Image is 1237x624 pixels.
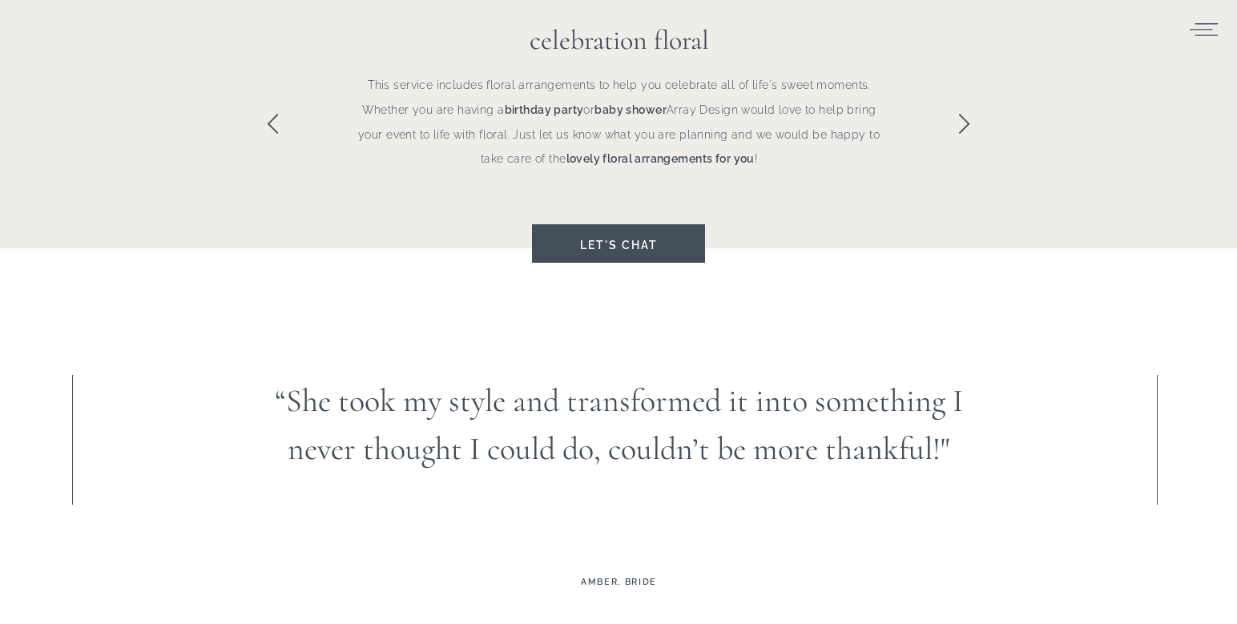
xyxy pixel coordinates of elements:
a: Let's chat [555,234,683,253]
h3: Amber, Bride [546,574,692,590]
p: This service includes floral arrangements to help you celebrate all of life's sweet moments. Whet... [351,73,887,167]
h2: “She took my style and transformed it into something I never thought I could do, couldn’t be more... [253,376,984,517]
h3: celebration floral [379,20,859,66]
button: Subscribe [439,48,539,85]
b: baby shower [594,103,667,116]
b: lovely floral arrangements for you [566,152,755,165]
b: birthday party [505,103,584,116]
span: Subscribe [456,62,522,71]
